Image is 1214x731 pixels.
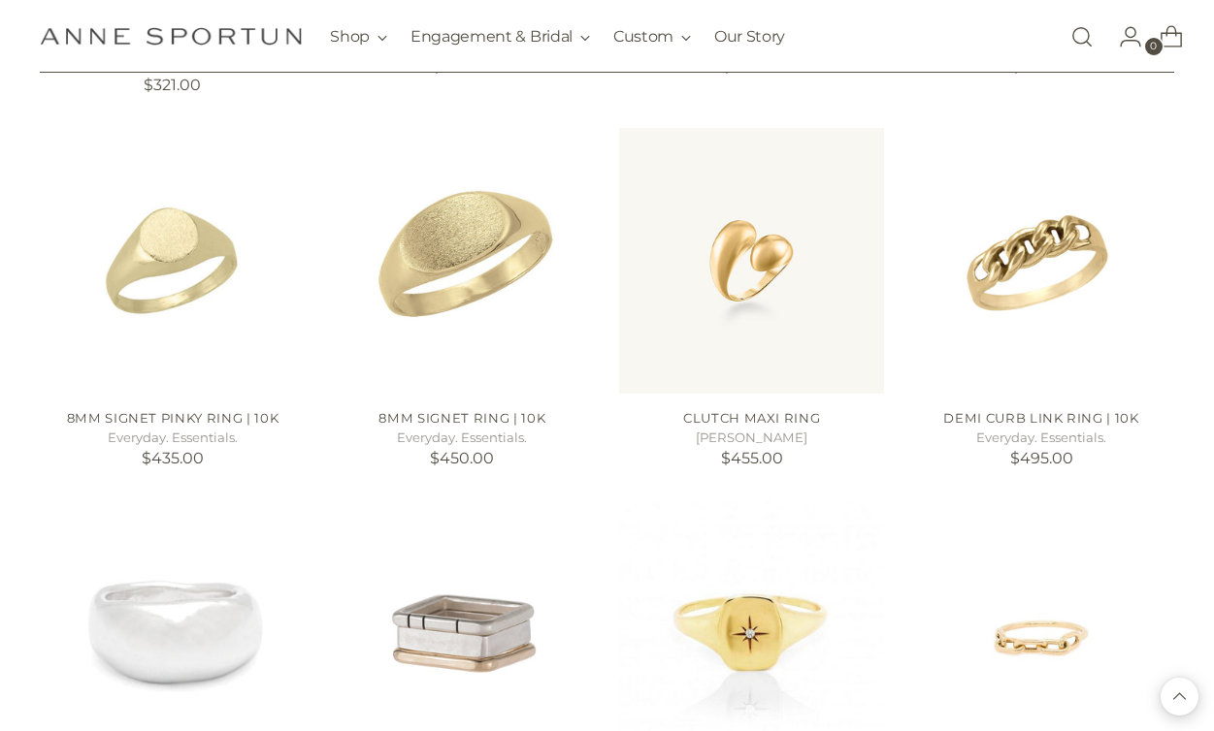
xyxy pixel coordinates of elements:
[714,16,785,58] a: Our Story
[1145,38,1163,55] span: 0
[430,449,494,467] span: $450.00
[722,57,782,76] span: $335.00
[432,57,492,76] span: $325.00
[908,429,1173,448] h5: Everyday. Essentials.
[721,449,783,467] span: $455.00
[144,76,201,94] span: $321.00
[1063,17,1101,56] a: Open search modal
[619,429,884,448] h5: [PERSON_NAME]
[67,410,279,426] a: 8mm Signet Pinky Ring | 10k
[1010,449,1073,467] span: $495.00
[1103,17,1142,56] a: Go to the account page
[40,128,305,393] a: 8mm Signet Pinky Ring | 10k
[1161,678,1198,715] button: Back to top
[40,429,305,448] h5: Everyday. Essentials.
[613,16,691,58] button: Custom
[330,128,595,393] a: 8mm Signet Ring | 10k
[619,128,884,393] a: Clutch Maxi Ring
[330,16,387,58] button: Shop
[330,429,595,448] h5: Everyday. Essentials.
[142,449,204,467] span: $435.00
[378,410,545,426] a: 8mm Signet Ring | 10k
[683,410,821,426] a: Clutch Maxi Ring
[908,128,1173,393] a: Demi Curb Link Ring | 10k
[1144,17,1183,56] a: Open cart modal
[1011,57,1072,76] span: $358.00
[410,16,590,58] button: Engagement & Bridal
[40,27,302,46] a: Anne Sportun Fine Jewellery
[943,410,1138,426] a: Demi Curb Link Ring | 10k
